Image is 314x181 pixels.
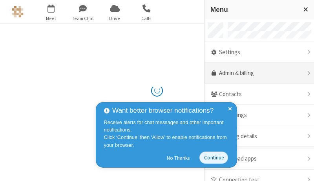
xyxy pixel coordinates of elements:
[294,161,308,176] iframe: Chat
[12,6,24,18] img: Astra
[100,15,130,22] span: Drive
[112,106,214,116] span: Want better browser notifications?
[204,63,314,84] a: Admin & billing
[204,42,314,63] div: Settings
[104,119,231,149] div: Receive alerts for chat messages and other important notifications. Click ‘Continue’ then ‘Allow’...
[68,15,98,22] span: Team Chat
[37,15,66,22] span: Meet
[163,152,194,164] button: No Thanks
[204,105,314,126] div: Recordings
[204,148,314,170] div: Download apps
[204,84,314,105] div: Contacts
[132,15,161,22] span: Calls
[199,152,228,164] button: Continue
[210,6,296,13] h3: Menu
[204,126,314,147] div: Meeting details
